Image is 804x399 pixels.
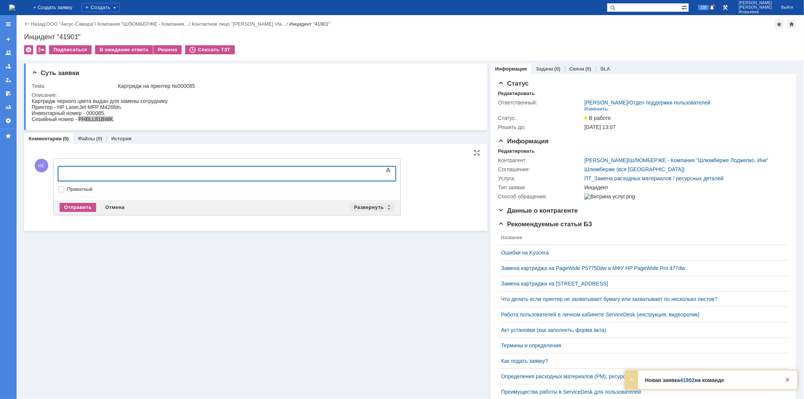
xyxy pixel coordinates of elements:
[775,20,784,29] div: Добавить в избранное
[501,373,780,379] a: Определения расходных материалов (РМ), ресурсных деталей (РД), их виды, классификация
[2,60,14,72] a: Заявки в моей ответственности
[536,66,553,72] a: Задачи
[81,3,120,12] div: Создать
[584,100,628,106] a: [PERSON_NAME]
[32,69,79,77] span: Суть заявки
[32,92,477,98] div: Описание:
[501,312,780,318] div: Работа пользователей в личном кабинете ServiceDesk (инструкция, видеоролик)
[24,33,796,41] div: Инцидент "41901"
[498,80,528,87] span: Статус
[2,47,14,59] a: Заявки на командах
[498,115,583,121] div: Статус:
[501,265,780,271] a: Замена картриджа на PageWide P57750dw и МФУ HP PageWide Pro 477dw
[600,66,610,72] a: SLA
[629,100,710,106] a: Отдел поддержки пользователей
[191,21,286,27] a: Контактное лицо "[PERSON_NAME] Vla…
[35,159,48,172] span: НЕ
[32,83,116,89] div: Тема:
[554,66,561,72] div: (0)
[501,327,780,333] a: Акт установки (как заполнять, форма акта)
[29,136,62,141] a: Комментарии
[498,148,534,154] div: Редактировать
[498,157,583,163] div: Контрагент:
[498,100,583,106] div: Ответственный:
[501,281,780,287] a: Замена картриджа на [STREET_ADDRESS]
[584,166,685,172] a: Шлюмберже (вся [GEOGRAPHIC_DATA])
[63,136,69,141] div: (0)
[584,106,608,112] div: Изменить
[45,21,46,26] div: |
[2,101,14,113] a: Отчеты
[584,193,635,199] img: Витрина услуг.png
[289,21,330,27] div: Инцидент "41901"
[474,150,480,156] div: На всю страницу
[584,115,611,121] span: В работе
[787,20,796,29] div: Сделать домашней страницей
[46,21,95,27] a: ООО "Аксус-Самара"
[501,250,780,256] a: Ошибки на Kyocera
[2,33,14,45] a: Создать заявку
[498,138,548,145] span: Информация
[24,45,33,54] div: Удалить
[9,5,15,11] a: Перейти на домашнюю страницу
[98,21,192,27] div: /
[501,358,780,364] a: Как подать заявку?
[584,157,628,163] a: [PERSON_NAME]
[498,193,583,199] div: Способ обращения:
[584,175,723,181] a: ПТ_Замена расходных материалов / ресурсных деталей
[9,5,15,11] img: logo
[67,186,394,192] label: Приватный
[584,157,768,163] div: /
[78,136,95,141] a: Файлы
[495,66,527,72] a: Информация
[2,74,14,86] a: Мои заявки
[570,66,584,72] a: Связи
[680,377,695,383] a: 41902
[2,87,14,100] a: Мои согласования
[739,10,772,14] span: Игорьевна
[698,5,709,10] span: 100
[681,3,689,11] span: Расширенный поиск
[498,124,583,130] div: Решить до:
[739,5,772,10] span: [PERSON_NAME]
[627,375,636,384] div: Развернуть
[498,221,592,228] span: Рекомендуемые статьи БЗ
[118,83,475,89] div: Картридж на принтер №000085
[645,377,724,383] strong: Новая заявка на команде
[98,21,189,27] a: Компания "ШЛЮМБЕРЖЕ - Компания…
[783,375,792,384] div: Закрыть
[585,66,591,72] div: (0)
[584,184,784,190] div: Инцидент
[498,184,583,190] div: Тип заявки:
[498,230,783,245] th: Название
[629,157,768,163] a: ШЛЮМБЕРЖЕ - Компания "Шлюмберже Лоджелко, Инк"
[31,21,45,27] a: Назад
[111,136,132,141] a: История
[498,166,583,172] div: Соглашение:
[721,3,730,12] a: Перейти в интерфейс администратора
[498,175,583,181] div: Услуга:
[501,296,780,302] a: Что делать если принтер не захватывает бумагу или захватывает по несколько листов?
[191,21,289,27] div: /
[37,45,46,54] div: Работа с массовостью
[739,1,772,5] span: [PERSON_NAME]
[498,207,578,214] span: Данные о контрагенте
[46,21,98,27] div: /
[584,100,710,106] div: /
[501,389,780,395] a: Преимущества работы в ServiceDesk для пользователей
[96,136,102,141] div: (0)
[2,115,14,127] a: Настройки
[498,91,534,97] div: Редактировать
[501,342,780,348] a: Термины и определения
[384,166,393,175] span: Показать панель инструментов
[584,124,616,130] span: [DATE] 13:07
